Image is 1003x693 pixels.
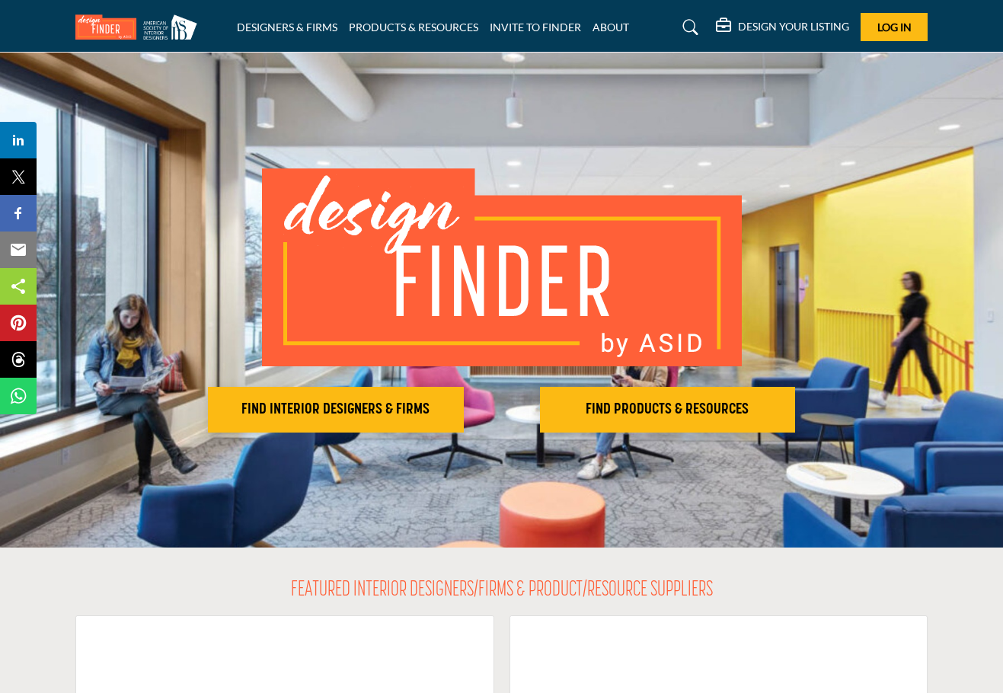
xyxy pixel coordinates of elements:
a: ABOUT [593,21,629,34]
button: Log In [861,13,928,41]
button: FIND PRODUCTS & RESOURCES [540,387,796,433]
a: DESIGNERS & FIRMS [237,21,337,34]
h2: FEATURED INTERIOR DESIGNERS/FIRMS & PRODUCT/RESOURCE SUPPLIERS [291,578,713,604]
button: FIND INTERIOR DESIGNERS & FIRMS [208,387,464,433]
h2: FIND INTERIOR DESIGNERS & FIRMS [212,401,459,419]
a: INVITE TO FINDER [490,21,581,34]
a: Search [668,15,708,40]
img: Site Logo [75,14,205,40]
h2: FIND PRODUCTS & RESOURCES [545,401,791,419]
img: image [262,168,742,366]
a: PRODUCTS & RESOURCES [349,21,478,34]
div: DESIGN YOUR LISTING [716,18,849,37]
span: Log In [877,21,912,34]
h5: DESIGN YOUR LISTING [738,20,849,34]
